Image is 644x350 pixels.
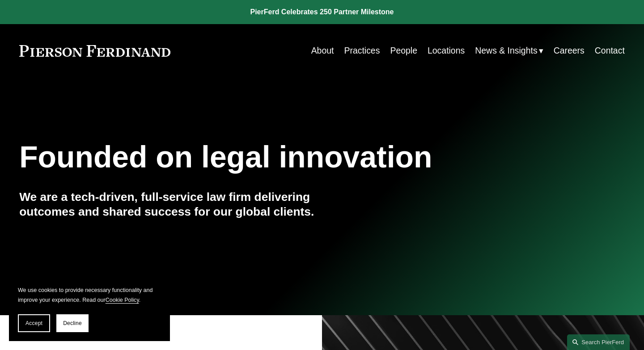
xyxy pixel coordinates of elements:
[9,276,170,341] section: Cookie banner
[56,314,89,332] button: Decline
[475,43,537,58] span: News & Insights
[25,320,42,326] span: Accept
[390,42,417,59] a: People
[344,42,380,59] a: Practices
[595,42,625,59] a: Contact
[554,42,585,59] a: Careers
[19,190,322,220] h4: We are a tech-driven, full-service law firm delivering outcomes and shared success for our global...
[63,320,82,326] span: Decline
[19,140,524,175] h1: Founded on legal innovation
[428,42,465,59] a: Locations
[18,285,161,305] p: We use cookies to provide necessary functionality and improve your experience. Read our .
[567,334,630,350] a: Search this site
[18,314,50,332] button: Accept
[311,42,334,59] a: About
[475,42,543,59] a: folder dropdown
[106,297,139,303] a: Cookie Policy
